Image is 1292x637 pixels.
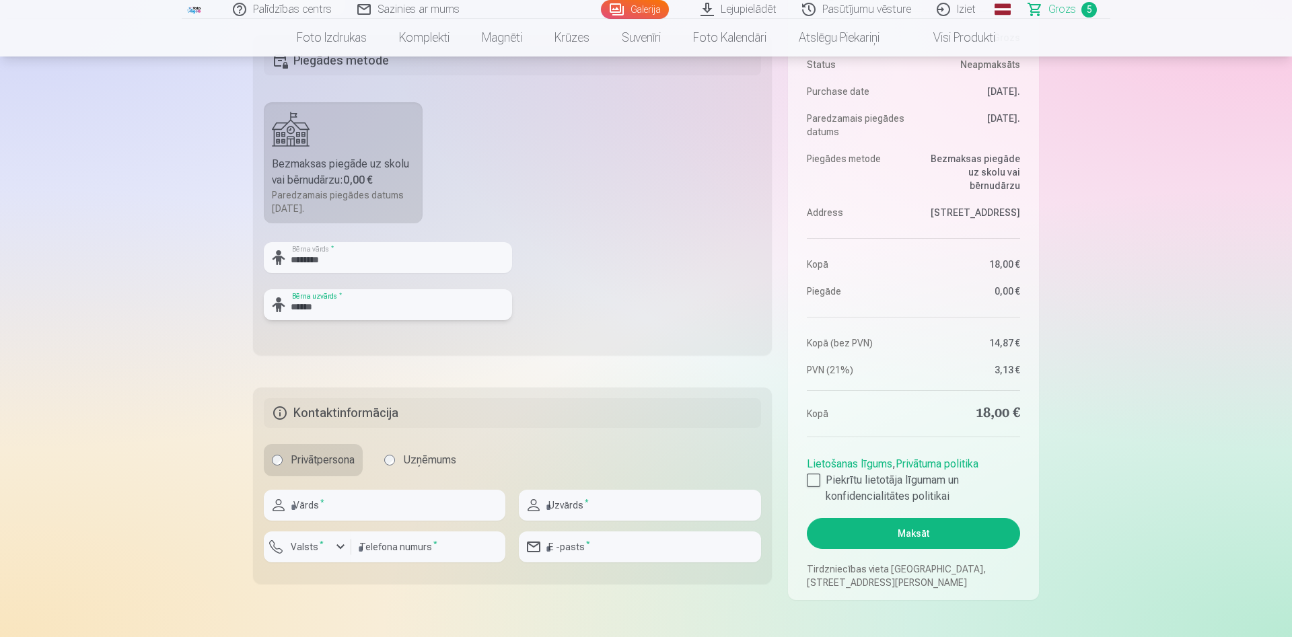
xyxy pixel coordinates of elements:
[807,451,1020,504] div: ,
[783,19,896,57] a: Atslēgu piekariņi
[920,112,1020,139] dd: [DATE].
[807,336,907,350] dt: Kopā (bez PVN)
[896,457,978,470] a: Privātuma politika
[920,363,1020,377] dd: 3,13 €
[960,58,1020,71] span: Neapmaksāts
[264,398,761,428] h5: Kontaktinformācija
[281,19,383,57] a: Foto izdrukas
[343,174,373,186] b: 0,00 €
[807,457,892,470] a: Lietošanas līgums
[920,206,1020,219] dd: [STREET_ADDRESS]
[1081,2,1097,17] span: 5
[264,531,351,562] button: Valsts*
[807,58,907,71] dt: Status
[272,188,415,215] div: Paredzamais piegādes datums [DATE].
[920,285,1020,298] dd: 0,00 €
[807,85,907,98] dt: Purchase date
[807,206,907,219] dt: Address
[264,46,761,75] h5: Piegādes metode
[272,455,283,465] input: Privātpersona
[677,19,783,57] a: Foto kalendāri
[807,404,907,423] dt: Kopā
[187,5,202,13] img: /fa1
[807,518,1020,549] button: Maksāt
[920,258,1020,271] dd: 18,00 €
[896,19,1011,57] a: Visi produkti
[264,444,363,476] label: Privātpersona
[538,19,606,57] a: Krūzes
[285,540,329,554] label: Valsts
[807,562,1020,589] p: Tirdzniecības vieta [GEOGRAPHIC_DATA], [STREET_ADDRESS][PERSON_NAME]
[1048,1,1076,17] span: Grozs
[807,363,907,377] dt: PVN (21%)
[807,258,907,271] dt: Kopā
[807,285,907,298] dt: Piegāde
[920,336,1020,350] dd: 14,87 €
[807,152,907,192] dt: Piegādes metode
[383,19,466,57] a: Komplekti
[920,85,1020,98] dd: [DATE].
[272,156,415,188] div: Bezmaksas piegāde uz skolu vai bērnudārzu :
[920,152,1020,192] dd: Bezmaksas piegāde uz skolu vai bērnudārzu
[384,455,395,465] input: Uzņēmums
[376,444,464,476] label: Uzņēmums
[606,19,677,57] a: Suvenīri
[920,404,1020,423] dd: 18,00 €
[466,19,538,57] a: Magnēti
[807,112,907,139] dt: Paredzamais piegādes datums
[807,472,1020,504] label: Piekrītu lietotāja līgumam un konfidencialitātes politikai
